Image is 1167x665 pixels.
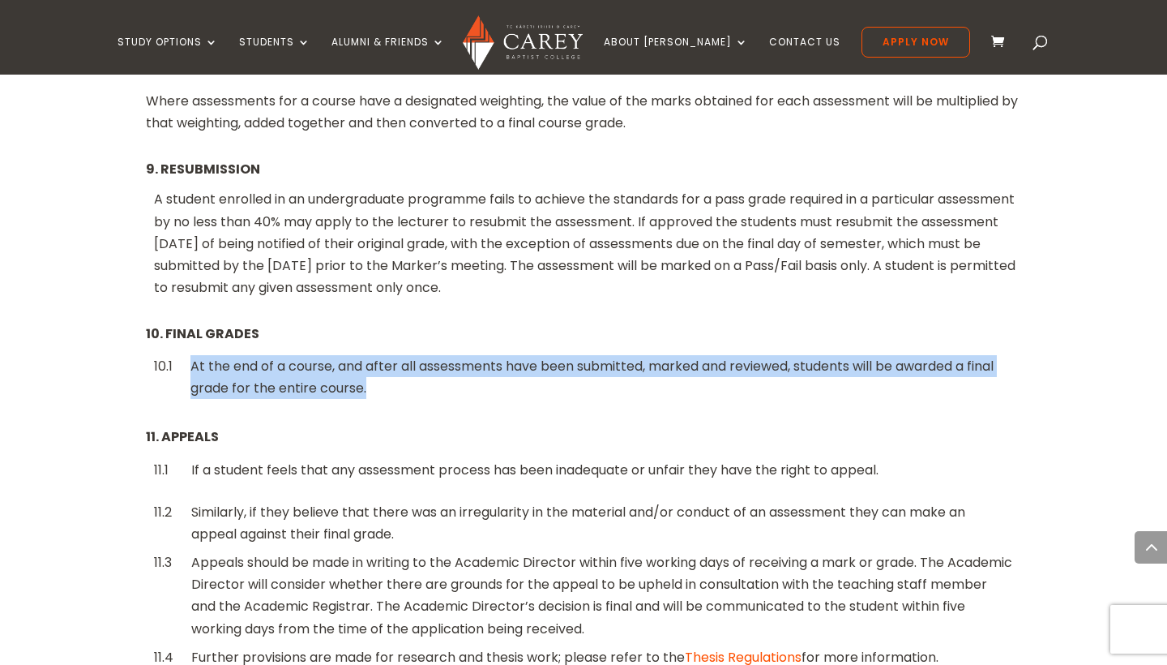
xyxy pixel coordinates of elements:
[146,160,260,178] strong: 9. RESUBMISSION
[331,36,445,75] a: Alumni & Friends
[191,459,1013,481] div: If a student feels that any assessment process has been inadequate or unfair they have the right ...
[154,188,1021,298] p: A student enrolled in an undergraduate programme fails to achieve the standards for a pass grade ...
[239,36,310,75] a: Students
[146,324,259,343] strong: 10. FINAL GRADES
[463,15,582,70] img: Carey Baptist College
[769,36,840,75] a: Contact Us
[154,501,173,523] div: 11.2
[118,36,218,75] a: Study Options
[154,459,173,481] div: 11.1
[191,551,1013,640] div: Appeals should be made in writing to the Academic Director within five working days of receiving ...
[154,355,173,377] div: 10.1
[146,427,219,446] strong: 11. APPEALS
[861,27,970,58] a: Apply Now
[604,36,748,75] a: About [PERSON_NAME]
[191,501,1013,545] div: Similarly, if they believe that there was an irregularity in the material and/or conduct of an as...
[190,355,1013,399] div: At the end of a course, and after all assessments have been submitted, marked and reviewed, stude...
[154,551,173,573] div: 11.3
[146,90,1021,134] div: Where assessments for a course have a designated weighting, the value of the marks obtained for e...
